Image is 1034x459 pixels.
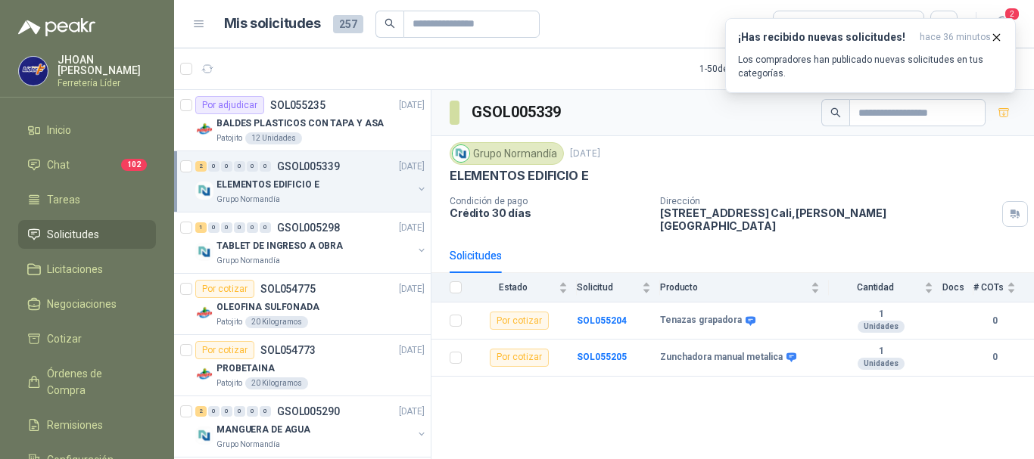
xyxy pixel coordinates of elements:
p: [DATE] [399,221,425,235]
img: Company Logo [195,426,213,445]
b: 0 [973,314,1016,328]
th: Producto [660,273,829,302]
div: Por cotizar [195,280,254,298]
a: 1 0 0 0 0 0 GSOL005298[DATE] Company LogoTABLET DE INGRESO A OBRAGrupo Normandía [195,219,428,267]
span: Chat [47,157,70,173]
p: MANGUERA DE AGUA [216,423,310,437]
span: Remisiones [47,417,103,433]
span: 102 [121,159,147,171]
p: Grupo Normandía [216,439,280,451]
p: Los compradores han publicado nuevas solicitudes en tus categorías. [738,53,1003,80]
a: 2 0 0 0 0 0 GSOL005339[DATE] Company LogoELEMENTOS EDIFICIO EGrupo Normandía [195,157,428,206]
a: Licitaciones [18,255,156,284]
a: Remisiones [18,411,156,439]
div: 1 - 50 de 199 [699,57,793,81]
p: [DATE] [399,282,425,296]
div: 0 [221,161,232,172]
b: 1 [829,309,933,321]
div: 0 [247,222,258,233]
span: Producto [660,282,808,293]
th: Cantidad [829,273,942,302]
p: [DATE] [399,98,425,113]
p: [DATE] [399,405,425,419]
span: Solicitud [577,282,639,293]
div: 12 Unidades [245,132,302,144]
div: 0 [260,161,271,172]
th: Solicitud [577,273,660,302]
b: Tenazas grapadora [660,315,742,327]
span: Órdenes de Compra [47,365,142,399]
a: Por adjudicarSOL055235[DATE] Company LogoBALDES PLASTICOS CON TAPA Y ASAPatojito12 Unidades [174,90,431,151]
span: search [830,107,841,118]
img: Company Logo [195,243,213,261]
div: 20 Kilogramos [245,377,308,389]
div: 0 [247,406,258,417]
div: 2 [195,406,207,417]
th: Docs [942,273,973,302]
span: Solicitudes [47,226,99,243]
p: TABLET DE INGRESO A OBRA [216,239,343,253]
th: # COTs [973,273,1034,302]
div: Por adjudicar [195,96,264,114]
div: Por cotizar [490,312,549,330]
div: Unidades [858,321,905,333]
div: Grupo Normandía [450,142,564,165]
a: SOL055205 [577,352,627,362]
p: Dirección [660,196,996,206]
h3: ¡Has recibido nuevas solicitudes! [738,31,914,44]
a: Cotizar [18,324,156,353]
div: Por cotizar [195,341,254,359]
img: Company Logo [195,120,213,138]
p: ELEMENTOS EDIFICIO E [216,178,319,192]
p: Grupo Normandía [216,255,280,267]
p: GSOL005290 [277,406,340,417]
div: 0 [221,406,232,417]
a: Negociaciones [18,290,156,318]
div: 0 [260,406,271,417]
span: # COTs [973,282,1004,293]
span: search [385,18,395,29]
b: 0 [973,350,1016,364]
div: 0 [247,161,258,172]
div: 20 Kilogramos [245,316,308,328]
div: 0 [234,161,245,172]
p: [DATE] [399,343,425,358]
span: Inicio [47,122,71,138]
p: Ferretería Líder [58,79,156,88]
p: SOL055235 [270,100,325,110]
a: SOL055204 [577,315,627,326]
th: Estado [471,273,577,302]
div: 1 [195,222,207,233]
div: 0 [208,406,220,417]
img: Company Logo [195,181,213,200]
img: Logo peakr [18,18,95,36]
div: 0 [221,222,232,233]
p: Patojito [216,377,242,389]
span: Cotizar [47,330,82,347]
a: Solicitudes [18,220,156,249]
p: [STREET_ADDRESS] Cali , [PERSON_NAME][GEOGRAPHIC_DATA] [660,206,996,232]
button: ¡Has recibido nuevas solicitudes!hace 36 minutos Los compradores han publicado nuevas solicitudes... [725,18,1016,93]
div: Unidades [858,358,905,370]
div: 0 [208,222,220,233]
b: 1 [829,346,933,358]
a: Por cotizarSOL054773[DATE] Company LogoPROBETAINAPatojito20 Kilogramos [174,335,431,396]
p: [DATE] [399,160,425,174]
span: Tareas [47,191,80,208]
a: Por cotizarSOL054775[DATE] Company LogoOLEOFINA SULFONADAPatojito20 Kilogramos [174,274,431,335]
a: Tareas [18,185,156,214]
div: 0 [260,222,271,233]
div: 0 [234,222,245,233]
span: Estado [471,282,556,293]
img: Company Logo [453,145,469,162]
p: BALDES PLASTICOS CON TAPA Y ASA [216,116,384,131]
p: GSOL005298 [277,222,340,233]
div: Por cotizar [490,349,549,367]
span: Negociaciones [47,296,117,312]
button: 2 [989,11,1016,38]
p: Condición de pago [450,196,648,206]
div: Solicitudes [450,247,502,264]
p: OLEOFINA SULFONADA [216,300,319,315]
img: Company Logo [195,304,213,322]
